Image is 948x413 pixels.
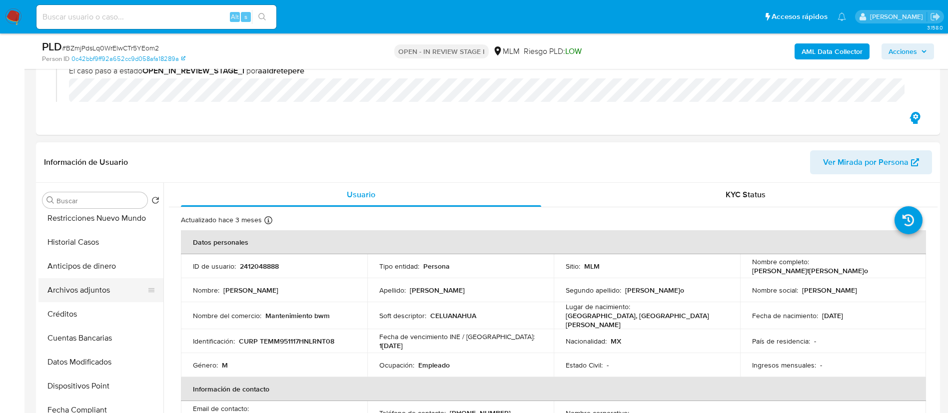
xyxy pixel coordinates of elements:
p: Ocupación : [379,361,414,370]
button: Dispositivos Point [38,374,163,398]
p: [PERSON_NAME]o [625,286,684,295]
p: Estado Civil : [566,361,603,370]
a: Notificaciones [838,12,846,21]
button: Volver al orden por defecto [151,196,159,207]
p: - [820,361,822,370]
p: CELUANAHUA [430,311,476,320]
p: País de residencia : [752,337,810,346]
span: Accesos rápidos [772,11,828,22]
span: # BZmjPdsLq0WrEIwCTr5YEom2 [62,43,159,53]
p: 2412048888 [240,262,279,271]
span: Riesgo PLD: [524,46,582,57]
button: Anticipos de dinero [38,254,163,278]
button: Restricciones Nuevo Mundo [38,206,163,230]
p: MX [611,337,621,346]
p: - [814,337,816,346]
p: alicia.aldreteperez@mercadolibre.com.mx [870,12,927,21]
button: Datos Modificados [38,350,163,374]
button: Archivos adjuntos [38,278,155,302]
p: Sitio : [566,262,580,271]
button: Historial Casos [38,230,163,254]
p: [GEOGRAPHIC_DATA], [GEOGRAPHIC_DATA][PERSON_NAME] [566,311,724,329]
p: Lugar de nacimiento : [566,302,630,311]
span: s [244,12,247,21]
p: [DATE] [822,311,843,320]
p: Género : [193,361,218,370]
p: Fecha de nacimiento : [752,311,818,320]
p: Ingresos mensuales : [752,361,816,370]
p: Nombre : [193,286,219,295]
p: Empleado [418,361,450,370]
p: OPEN - IN REVIEW STAGE I [394,44,489,58]
p: Email de contacto : [193,404,249,413]
p: Identificación : [193,337,235,346]
button: Créditos [38,302,163,326]
button: Buscar [46,196,54,204]
th: Datos personales [181,230,926,254]
p: Actualizado hace 3 meses [181,215,262,225]
button: AML Data Collector [795,43,870,59]
p: Soft descriptor : [379,311,426,320]
h1: Información de Usuario [44,157,128,167]
p: Persona [423,262,450,271]
p: Nombre social : [752,286,798,295]
b: Person ID [42,54,69,63]
p: [PERSON_NAME] [410,286,465,295]
button: search-icon [252,10,272,24]
b: aaldretepere [258,65,304,76]
span: Alt [231,12,239,21]
div: MLM [493,46,520,57]
span: KYC Status [726,189,766,200]
a: 0c42bbf9ff92a652cc9d058afa18289a [71,54,185,63]
p: [PERSON_NAME]t[PERSON_NAME]o [752,266,868,275]
p: ID de usuario : [193,262,236,271]
p: Fecha de vencimiento INE / [GEOGRAPHIC_DATA] : [379,332,535,341]
p: - [607,361,609,370]
p: Nombre del comercio : [193,311,261,320]
th: Información de contacto [181,377,926,401]
p: Nombre completo : [752,257,809,266]
a: Salir [930,11,941,22]
button: Acciones [882,43,934,59]
b: PLD [42,38,62,54]
p: M [222,361,228,370]
p: [PERSON_NAME] [802,286,857,295]
p: Tipo entidad : [379,262,419,271]
p: 1[DATE] [379,341,403,350]
p: Nacionalidad : [566,337,607,346]
p: [PERSON_NAME] [223,286,278,295]
button: Ver Mirada por Persona [810,150,932,174]
span: El caso pasó a estado por [69,65,916,76]
span: Ver Mirada por Persona [823,150,909,174]
input: Buscar usuario o caso... [36,10,276,23]
p: CURP TEMM951117HNLRNT08 [239,337,334,346]
p: Mantenimiento bwm [265,311,330,320]
input: Buscar [56,196,143,205]
span: 3.158.0 [927,23,943,31]
button: Cuentas Bancarias [38,326,163,350]
p: Segundo apellido : [566,286,621,295]
p: MLM [584,262,600,271]
b: OPEN_IN_REVIEW_STAGE_I [142,65,244,76]
span: LOW [565,45,582,57]
span: Acciones [889,43,917,59]
span: Usuario [347,189,375,200]
p: Apellido : [379,286,406,295]
b: AML Data Collector [802,43,863,59]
